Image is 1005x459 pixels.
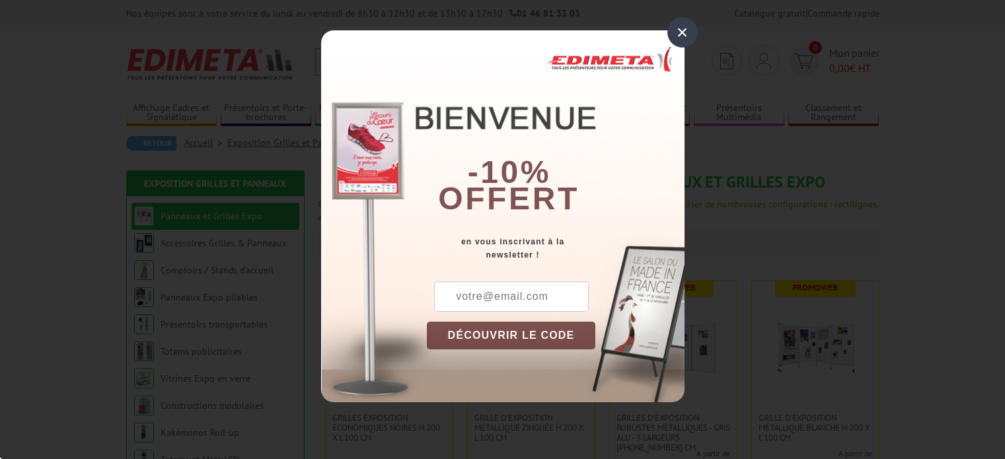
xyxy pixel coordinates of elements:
div: × [667,17,698,48]
b: -10% [468,155,551,190]
font: offert [438,181,579,216]
button: DÉCOUVRIR LE CODE [427,322,596,349]
div: en vous inscrivant à la newsletter ! [427,235,685,262]
input: votre@email.com [434,281,589,312]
